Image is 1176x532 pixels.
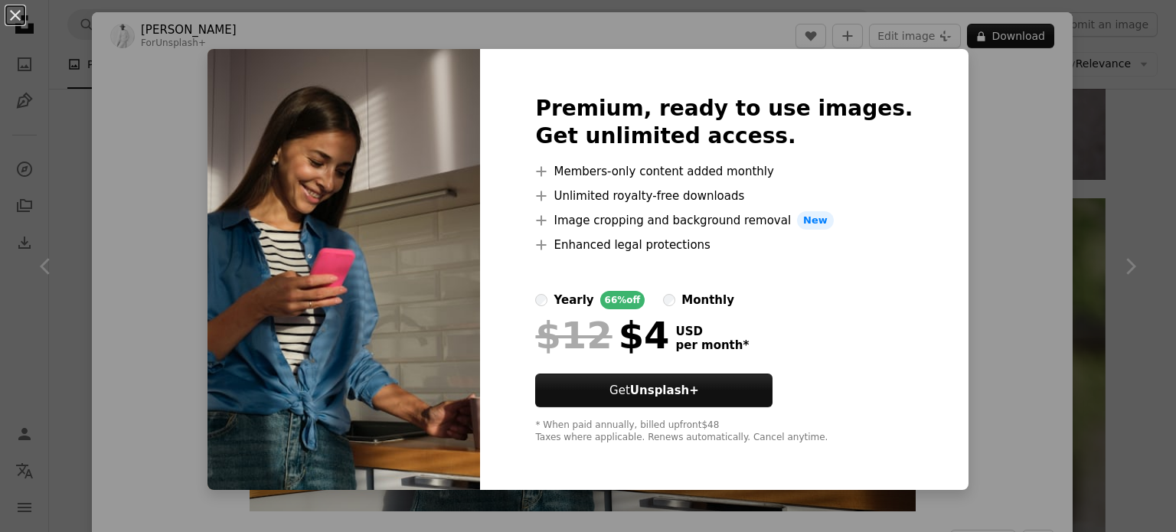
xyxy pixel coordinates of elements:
div: yearly [554,291,593,309]
li: Unlimited royalty-free downloads [535,187,913,205]
button: GetUnsplash+ [535,374,773,407]
li: Enhanced legal protections [535,236,913,254]
li: Members-only content added monthly [535,162,913,181]
strong: Unsplash+ [630,383,699,397]
div: monthly [681,291,734,309]
li: Image cropping and background removal [535,211,913,230]
span: New [797,211,834,230]
div: 66% off [600,291,645,309]
span: USD [675,325,749,338]
div: * When paid annually, billed upfront $48 Taxes where applicable. Renews automatically. Cancel any... [535,419,913,444]
img: premium_photo-1667490646734-48312e9d98c4 [207,49,480,490]
span: $12 [535,315,612,355]
span: per month * [675,338,749,352]
div: $4 [535,315,669,355]
input: yearly66%off [535,294,547,306]
input: monthly [663,294,675,306]
h2: Premium, ready to use images. Get unlimited access. [535,95,913,150]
